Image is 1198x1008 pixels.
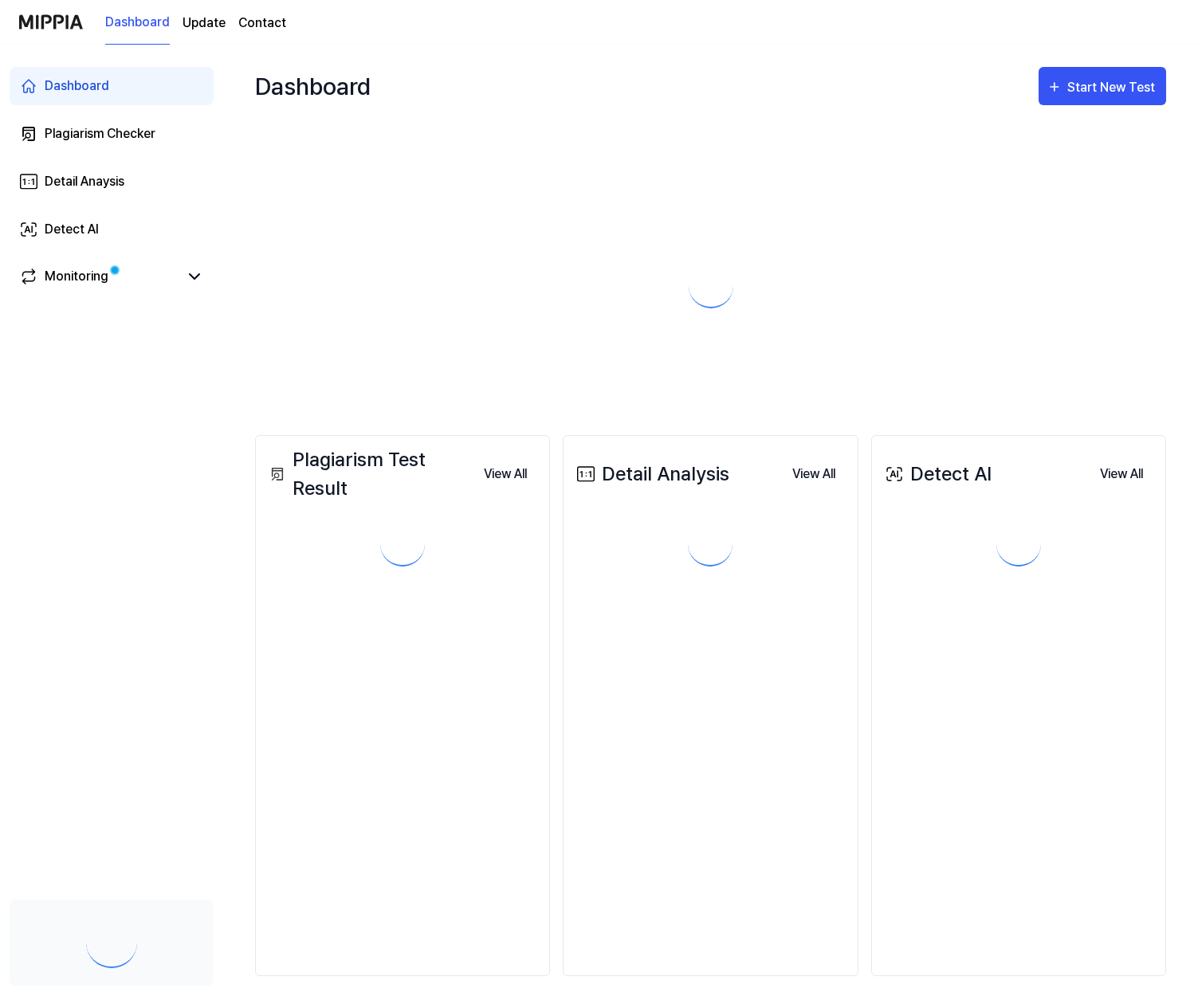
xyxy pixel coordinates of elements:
a: View All [780,457,848,490]
a: Update [183,14,226,33]
div: Detail Analysis [573,460,729,488]
a: View All [471,457,540,490]
a: Contact [238,14,286,33]
div: Detail Anaysis [45,172,124,191]
div: Detect AI [45,220,99,239]
a: Monitoring [19,267,179,286]
a: Dashboard [10,67,214,105]
button: Start New Test [1039,67,1166,105]
div: Dashboard [45,76,109,96]
div: Plagiarism Checker [45,124,155,143]
a: View All [1087,457,1156,490]
a: Detail Anaysis [10,163,214,201]
button: View All [471,458,540,490]
div: Start New Test [1067,77,1158,98]
a: Detect AI [10,210,214,249]
div: Monitoring [45,267,108,286]
div: Detect AI [882,460,992,488]
button: View All [780,458,848,490]
button: View All [1087,458,1156,490]
a: Dashboard [105,1,170,45]
div: Plagiarism Test Result [265,445,471,503]
a: Plagiarism Checker [10,115,214,153]
div: Dashboard [255,61,371,112]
